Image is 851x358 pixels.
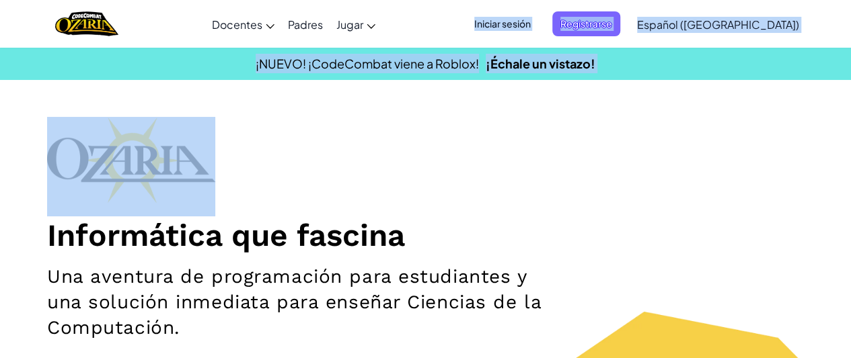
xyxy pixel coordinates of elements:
[330,6,382,42] a: Jugar
[474,17,531,30] font: Iniciar sesión
[637,17,799,32] font: Español ([GEOGRAPHIC_DATA])
[552,11,620,36] button: Registrarse
[47,117,215,203] img: Logotipo de la marca Ozaria
[47,217,405,253] font: Informática que fascina
[281,6,330,42] a: Padres
[55,10,118,38] img: Hogar
[47,265,541,339] font: Una aventura de programación para estudiantes y una solución inmediata para enseñar Ciencias de l...
[336,17,363,32] font: Jugar
[560,17,612,30] font: Registrarse
[55,10,118,38] a: Logotipo de Ozaria de CodeCombat
[486,56,595,71] a: ¡Échale un vistazo!
[205,6,281,42] a: Docentes
[630,6,806,42] a: Español ([GEOGRAPHIC_DATA])
[212,17,262,32] font: Docentes
[256,56,479,71] font: ¡NUEVO! ¡CodeCombat viene a Roblox!
[288,17,323,32] font: Padres
[466,11,539,36] button: Iniciar sesión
